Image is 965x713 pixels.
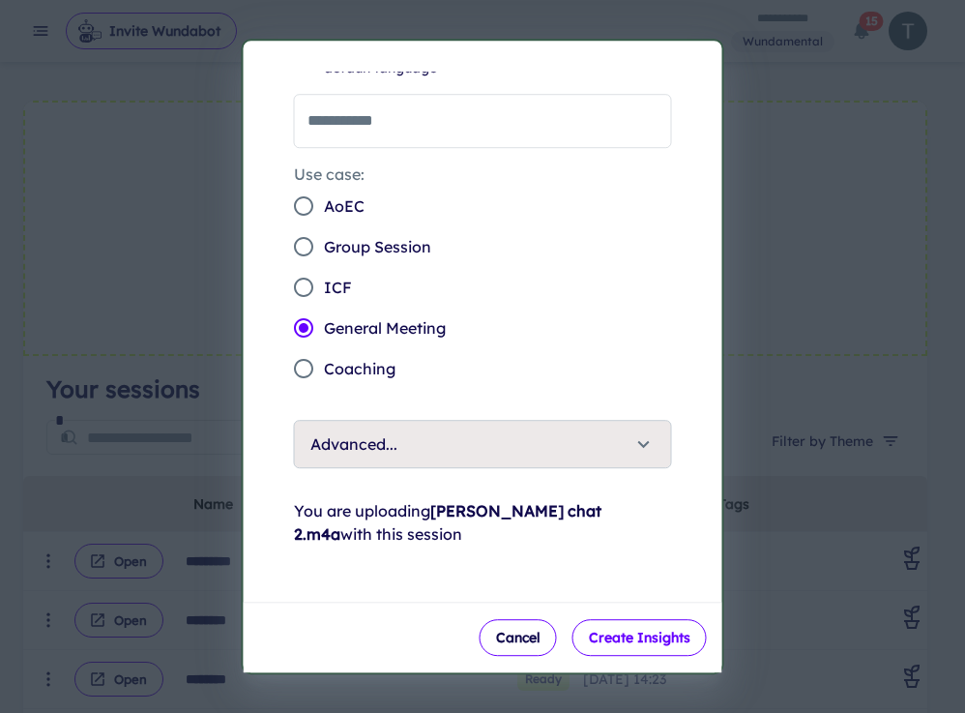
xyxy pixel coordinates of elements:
span: AoEC [324,194,365,218]
span: Group Session [324,235,431,258]
span: General Meeting [324,316,446,340]
p: You are uploading with this session [294,499,672,546]
span: Coaching [324,357,395,380]
span: ICF [324,276,352,299]
button: Create Insights [572,619,707,656]
strong: [PERSON_NAME] chat 2.m4a [294,501,601,544]
button: Cancel [480,619,557,656]
button: Advanced... [295,421,671,467]
legend: Use case: [294,163,365,186]
p: Advanced... [310,432,397,456]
